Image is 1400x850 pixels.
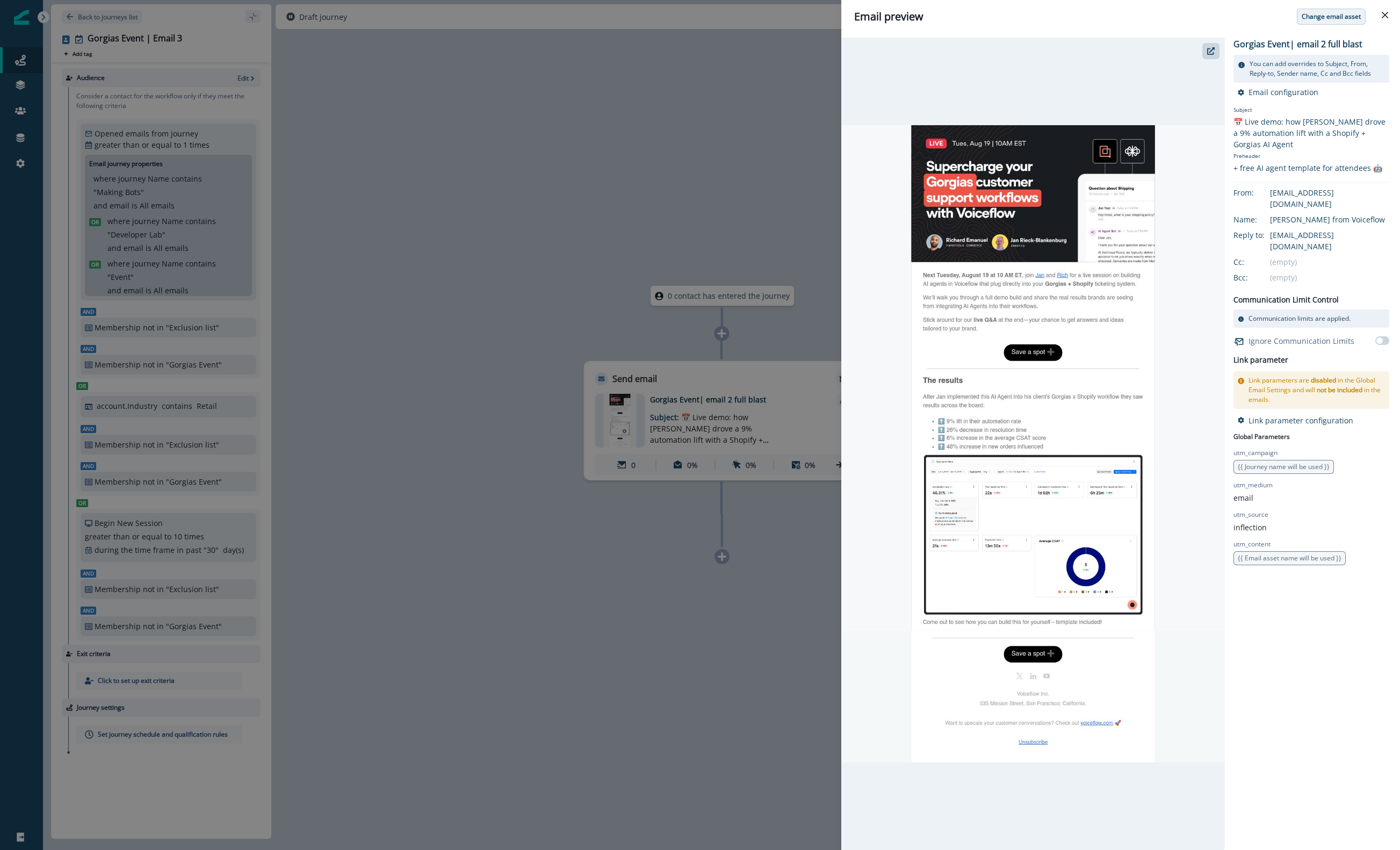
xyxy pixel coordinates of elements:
p: utm_medium [1233,480,1273,490]
span: not be included [1317,385,1362,394]
span: disabled [1311,376,1336,385]
div: From: [1233,187,1287,198]
div: [PERSON_NAME] from Voiceflow [1270,214,1389,225]
p: inflection [1233,522,1267,533]
p: utm_campaign [1233,448,1278,458]
h2: Link parameter [1233,354,1288,367]
p: Communication limits are applied. [1249,314,1351,323]
button: Close [1376,6,1394,24]
p: email [1233,492,1253,503]
p: Ignore Communication Limits [1249,335,1354,347]
div: Name: [1233,214,1287,225]
p: Communication Limit Control [1233,294,1339,305]
img: email asset unavailable [841,125,1225,762]
p: utm_content [1233,539,1271,549]
p: Link parameter configuration [1249,415,1353,426]
button: Link parameter configuration [1238,415,1353,426]
div: Reply to: [1233,229,1287,241]
p: Link parameters are in the Global Email Settings and will in the emails. [1249,376,1385,405]
p: Change email asset [1302,13,1361,20]
div: 📅 Live demo: how [PERSON_NAME] drove a 9% automation lift with a Shopify + Gorgias AI Agent [1233,116,1389,150]
div: Email preview [854,9,1387,25]
div: + free AI agent template for attendees 🤖 [1233,162,1389,174]
div: Cc: [1233,256,1287,268]
div: [EMAIL_ADDRESS][DOMAIN_NAME] [1270,187,1389,210]
p: utm_source [1233,510,1268,520]
span: {{ Journey name will be used }} [1238,462,1330,471]
div: [EMAIL_ADDRESS][DOMAIN_NAME] [1270,229,1389,252]
p: Email configuration [1249,87,1318,97]
p: Subject [1233,106,1389,116]
div: (empty) [1270,256,1389,268]
p: You can add overrides to Subject, From, Reply-to, Sender name, Cc and Bcc fields [1250,59,1385,78]
div: (empty) [1270,272,1389,283]
span: {{ Email asset name will be used }} [1238,553,1341,563]
p: Global Parameters [1233,430,1290,442]
p: Gorgias Event| email 2 full blast [1233,38,1362,51]
div: Bcc: [1233,272,1287,283]
p: Preheader [1233,150,1389,162]
button: Change email asset [1297,9,1366,25]
button: Email configuration [1238,87,1318,97]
